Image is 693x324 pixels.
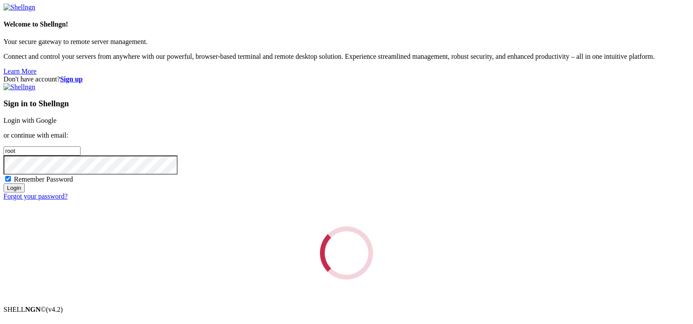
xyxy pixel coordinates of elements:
a: Forgot your password? [3,192,67,200]
h4: Welcome to Shellngn! [3,20,690,28]
img: Shellngn [3,83,35,91]
p: Your secure gateway to remote server management. [3,38,690,46]
div: Don't have account? [3,75,690,83]
input: Login [3,183,25,192]
a: Sign up [60,75,83,83]
h3: Sign in to Shellngn [3,99,690,108]
a: Learn More [3,67,37,75]
b: NGN [25,306,41,313]
span: 4.2.0 [46,306,63,313]
span: Remember Password [14,175,73,183]
input: Remember Password [5,176,11,182]
span: SHELL © [3,306,63,313]
p: or continue with email: [3,132,690,139]
img: Shellngn [3,3,35,11]
a: Login with Google [3,117,57,124]
input: Email address [3,146,81,155]
div: Loading... [312,219,381,288]
p: Connect and control your servers from anywhere with our powerful, browser-based terminal and remo... [3,53,690,61]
